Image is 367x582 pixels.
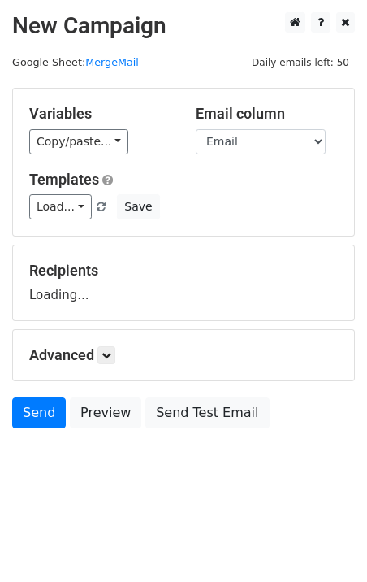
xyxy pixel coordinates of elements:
[29,171,99,188] a: Templates
[29,346,338,364] h5: Advanced
[85,56,139,68] a: MergeMail
[29,262,338,304] div: Loading...
[12,12,355,40] h2: New Campaign
[246,56,355,68] a: Daily emails left: 50
[12,397,66,428] a: Send
[29,129,128,154] a: Copy/paste...
[117,194,159,219] button: Save
[12,56,139,68] small: Google Sheet:
[70,397,141,428] a: Preview
[145,397,269,428] a: Send Test Email
[196,105,338,123] h5: Email column
[29,105,171,123] h5: Variables
[29,194,92,219] a: Load...
[246,54,355,72] span: Daily emails left: 50
[29,262,338,280] h5: Recipients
